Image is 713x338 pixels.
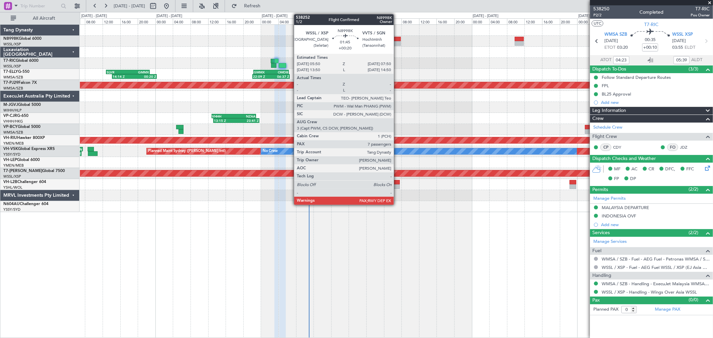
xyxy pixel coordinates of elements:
div: 16:00 [226,18,243,24]
span: T7-PJ29 [3,81,18,85]
div: 00:00 [261,18,278,24]
button: Refresh [228,1,268,11]
span: Services [592,229,610,237]
span: T7-[PERSON_NAME] [3,169,42,173]
span: N8998K [3,37,19,41]
div: 08:00 [191,18,208,24]
div: [DATE] - [DATE] [262,13,287,19]
label: Planned PAX [593,306,618,313]
span: Pos Owner [691,12,710,18]
a: WMSA / SZB - Handling - ExecuJet Malaysia WMSA / SZB [602,281,710,287]
a: WSSL/XSP [3,64,21,69]
a: YSSY/SYD [3,152,20,157]
div: [DATE] - [DATE] [473,13,499,19]
span: [DATE] [672,38,686,44]
a: WSSL / XSP - Fuel - AEG Fuel WSSL / XSP (EJ Asia Only) [602,265,710,270]
div: [DATE] - [DATE] [156,13,182,19]
span: (0/0) [689,296,699,303]
div: 14:14 Z [113,74,134,78]
a: WSSL/XSP [3,42,21,47]
div: NZAA [234,114,255,118]
span: T7-RIC [3,59,16,63]
div: CP [600,144,611,151]
div: Add new [601,100,710,105]
div: 12:00 [419,18,437,24]
a: WSSL/XSP [3,174,21,179]
input: --:-- [674,56,690,64]
div: FPL [602,83,609,89]
a: VH-L2BChallenger 604 [3,180,46,184]
div: 16:00 [331,18,349,24]
a: T7-[PERSON_NAME]Global 7500 [3,169,65,173]
span: (2/2) [689,229,699,236]
div: 12:00 [103,18,120,24]
a: YSHL/WOL [3,185,22,190]
div: [DATE] - [DATE] [81,13,107,19]
a: VH-LEPGlobal 6000 [3,158,40,162]
div: OMDB [271,70,288,74]
div: 22:09 Z [253,74,271,78]
div: INDONESIA OVF [602,213,636,219]
span: Fuel [592,247,601,255]
span: VP-CJR [3,114,17,118]
a: WMSA/SZB [3,130,23,135]
span: Flight Crew [592,133,617,141]
a: VHHH/HKG [3,119,23,124]
a: M-JGVJGlobal 5000 [3,103,41,107]
a: T7-PJ29Falcon 7X [3,81,37,85]
div: SLVR [107,70,128,74]
a: YMEN/MEB [3,163,24,168]
span: VP-BCY [3,125,18,129]
div: 16:00 [542,18,560,24]
a: CDY [613,144,628,150]
div: GMMX [128,70,149,74]
div: [DATE] - [DATE] [367,13,393,19]
div: [DATE] - [DATE] [578,13,604,19]
span: WMSA SZB [605,31,627,38]
div: GMMX [254,70,271,74]
div: Add new [601,222,710,227]
div: VHHH [212,114,234,118]
span: MF [614,166,620,173]
div: 12:00 [314,18,331,24]
a: N604AUChallenger 604 [3,202,48,206]
div: 20:00 [138,18,155,24]
a: Manage Services [593,238,627,245]
a: WMSA / SZB - Fuel - AEG Fuel - Petronas WMSA / SZB (EJ Asia Only) [602,256,710,262]
span: ELDT [685,44,695,51]
div: 23:41 Z [236,119,259,123]
div: 04:00 [384,18,402,24]
span: FP [614,176,619,182]
span: CR [648,166,654,173]
span: [DATE] [605,38,618,44]
span: T7-ELLY [3,70,18,74]
a: T7-RICGlobal 6000 [3,59,38,63]
span: All Aircraft [17,16,71,21]
div: 08:00 [85,18,103,24]
span: (2/2) [689,186,699,193]
span: Leg Information [592,107,626,115]
span: WSSL XSP [672,31,693,38]
span: M-JGVJ [3,103,18,107]
a: WSSL / XSP - Handling - Wings Over Asia WSSL [602,289,697,295]
a: N8998KGlobal 6000 [3,37,41,41]
div: 04:00 [489,18,507,24]
div: No Crew [263,146,278,156]
a: YSSY/SYD [3,207,20,212]
div: 20:00 [243,18,261,24]
input: Trip Number [20,1,59,11]
span: DFC, [665,166,675,173]
span: ATOT [601,57,612,63]
div: 00:00 [366,18,384,24]
button: UTC [592,20,603,26]
span: Pax [592,297,600,304]
a: Manage PAX [655,306,680,313]
div: Planned Maint Sydney ([PERSON_NAME] Intl) [148,146,226,156]
div: 00:00 [577,18,595,24]
div: Completed [639,9,664,16]
span: Dispatch To-Dos [592,65,626,73]
span: ALDT [691,57,702,63]
span: VH-RIU [3,136,17,140]
span: 03:55 [672,44,683,51]
span: VH-LEP [3,158,17,162]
